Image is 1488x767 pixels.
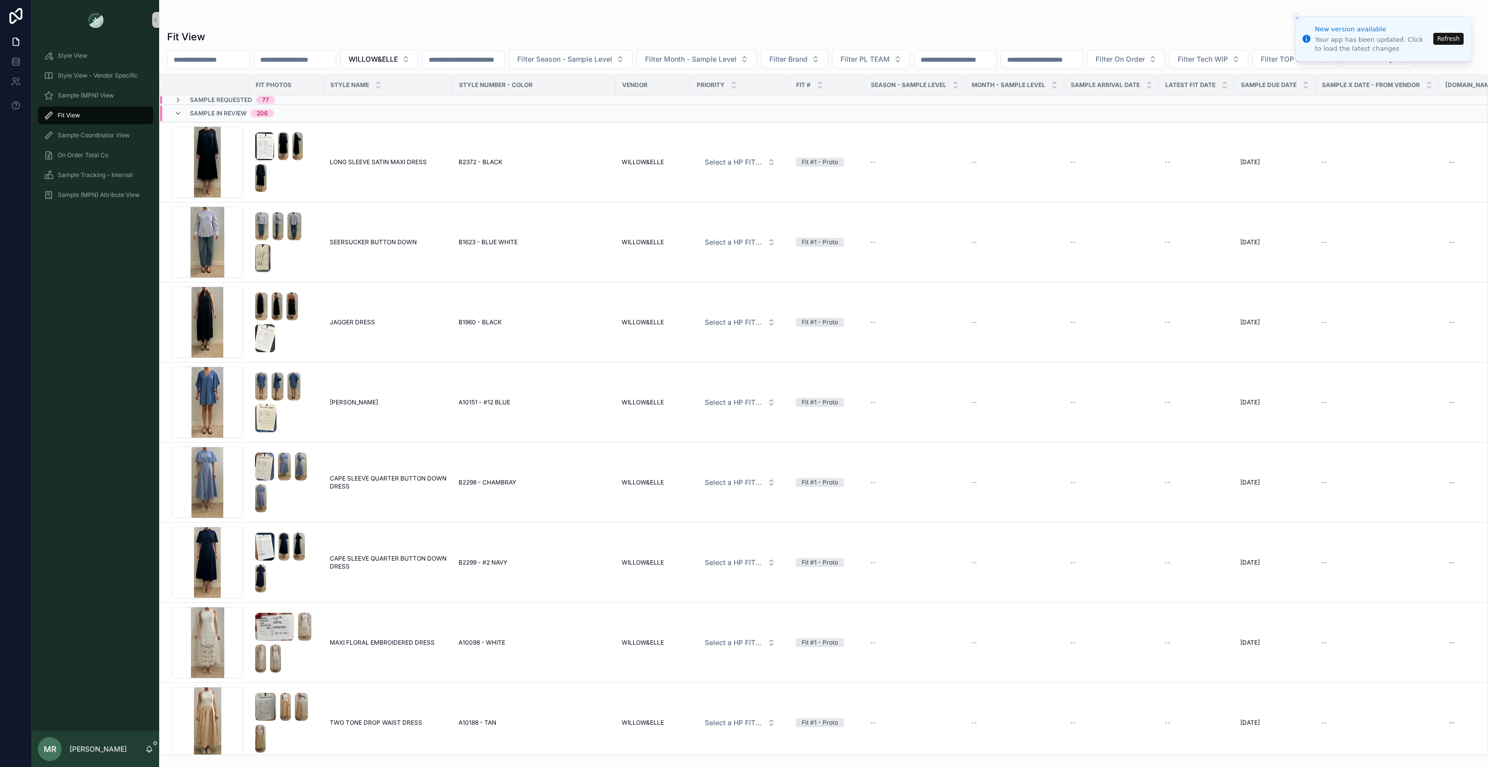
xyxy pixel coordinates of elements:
[278,453,290,480] img: Screenshot-2025-08-27-at-11.41.30-AM.png
[870,398,959,406] a: --
[1070,238,1153,246] a: --
[1165,639,1171,647] span: --
[697,393,783,411] button: Select Button
[696,153,784,172] a: Select Button
[697,714,783,732] button: Select Button
[1449,318,1455,326] div: --
[459,158,610,166] a: B2372 - BLACK
[190,96,252,104] span: Sample Requested
[796,398,858,407] a: Fit #1 - Proto
[279,533,289,561] img: Screenshot-2025-08-27-at-11.41.10-AM.png
[1070,398,1153,406] a: --
[802,558,838,567] div: Fit #1 - Proto
[696,233,784,252] a: Select Button
[1449,158,1455,166] div: --
[1070,479,1076,486] span: --
[697,233,783,251] button: Select Button
[796,718,858,727] a: Fit #1 - Proto
[645,54,737,64] span: Filter Month - Sample Level
[870,158,959,166] a: --
[1240,318,1260,326] span: [DATE]
[1321,639,1327,647] span: --
[802,238,838,247] div: Fit #1 - Proto
[459,479,610,486] a: B2298 - CHAMBRAY
[1070,639,1076,647] span: --
[1165,479,1228,486] a: --
[622,158,664,166] span: WILLOW&ELLE
[255,212,318,272] a: Screenshot-2025-08-28-at-9.59.22-AM.pngScreenshot-2025-08-28-at-9.59.27-AM.pngScreenshot-2025-08-...
[971,719,1058,727] a: --
[796,478,858,487] a: Fit #1 - Proto
[1240,559,1309,567] a: [DATE]
[871,81,946,89] span: Season - Sample Level
[255,132,274,160] img: Screenshot-2025-08-27-at-11.46.46-AM.png
[1321,158,1433,166] a: --
[761,50,828,69] button: Select Button
[1070,318,1153,326] a: --
[255,453,318,512] a: Screenshot-2025-08-27-at-11.41.27-AM.pngScreenshot-2025-08-27-at-11.41.30-AM.pngScreenshot-2025-0...
[971,719,977,727] span: --
[340,50,418,69] button: Select Button
[38,166,153,184] a: Sample Tracking - Internal
[1321,719,1327,727] span: --
[255,292,268,320] img: Screenshot-2025-08-28-at-10.08.26-AM.png
[255,292,318,352] a: Screenshot-2025-08-28-at-10.08.26-AM.pngScreenshot-2025-08-28-at-10.08.29-AM.pngScreenshot-2025-0...
[971,479,1058,486] a: --
[802,478,838,487] div: Fit #1 - Proto
[697,474,783,491] button: Select Button
[1240,639,1260,647] span: [DATE]
[1321,559,1327,567] span: --
[1165,559,1228,567] a: --
[330,555,447,571] a: CAPE SLEEVE QUARTER BUTTON DOWN DRESS
[696,553,784,572] a: Select Button
[330,475,447,490] span: CAPE SLEEVE QUARTER BUTTON DOWN DRESS
[972,81,1045,89] span: MONTH - SAMPLE LEVEL
[257,109,268,117] div: 206
[459,398,510,406] span: A10151 - #12 BLUE
[459,479,516,486] span: B2298 - CHAMBRAY
[1321,238,1433,246] a: --
[1165,81,1215,89] span: Latest Fit Date
[1165,559,1171,567] span: --
[255,613,294,641] img: Screenshot-2025-08-27-at-11.39.09-AM.png
[1240,238,1309,246] a: [DATE]
[870,398,876,406] span: --
[705,397,763,407] span: Select a HP FIT LEVEL
[870,318,876,326] span: --
[1252,50,1338,69] button: Select Button
[1165,398,1228,406] a: --
[255,533,275,561] img: Screenshot-2025-08-27-at-11.41.06-AM.png
[697,313,783,331] button: Select Button
[802,398,838,407] div: Fit #1 - Proto
[38,126,153,144] a: Sample Coordinator View
[1449,559,1455,567] div: --
[622,719,664,727] span: WILLOW&ELLE
[255,484,267,512] img: Screenshot-2025-08-27-at-11.41.36-AM.png
[459,81,533,89] span: Style Number - Color
[1292,13,1302,23] button: Close toast
[696,473,784,492] a: Select Button
[459,639,505,647] span: A10098 - WHITE
[1433,33,1464,45] button: Refresh
[840,54,890,64] span: Filter PL TEAM
[330,81,369,89] span: STYLE NAME
[298,613,311,641] img: Screenshot-2025-08-27-at-11.39.13-AM.png
[769,54,808,64] span: Filter Brand
[349,54,398,64] span: WILLOW&ELLE
[255,244,271,272] img: Screenshot-2025-08-28-at-9.59.36-AM.png
[796,81,811,89] span: Fit #
[622,238,664,246] span: WILLOW&ELLE
[58,72,138,80] span: Style View - Vendor Specific
[1240,639,1309,647] a: [DATE]
[88,12,103,28] img: App logo
[1165,238,1171,246] span: --
[802,718,838,727] div: Fit #1 - Proto
[696,393,784,412] a: Select Button
[286,292,297,320] img: Screenshot-2025-08-28-at-10.08.32-AM.png
[1169,50,1248,69] button: Select Button
[1321,238,1327,246] span: --
[1165,158,1228,166] a: --
[58,131,130,139] span: Sample Coordinator View
[705,638,763,648] span: Select a HP FIT LEVEL
[330,639,447,647] a: MAXI FLORAL EMBROIDERED DRESS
